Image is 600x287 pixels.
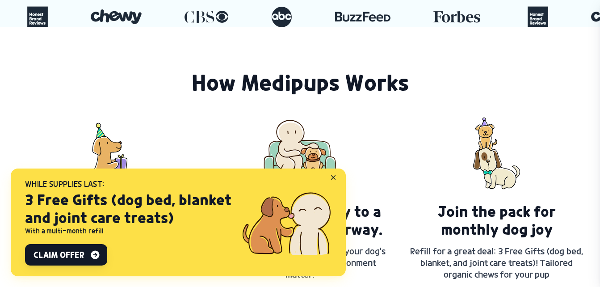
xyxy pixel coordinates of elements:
span: Claim Offer [34,249,84,260]
button: Claim Offer [25,244,107,266]
h3: Join the pack for monthly dog joy [407,203,586,238]
h6: With a multi-month refill [25,227,231,235]
h5: While supplies last: [25,179,231,189]
p: Refill for a great deal: 3 Free Gifts (dog bed, blanket, and joint care treats)! Tailored organic... [407,245,586,280]
h3: 3 Free Gifts (dog bed, blanket and joint care treats) [25,191,231,227]
h2: How Medipups Works [7,70,593,95]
